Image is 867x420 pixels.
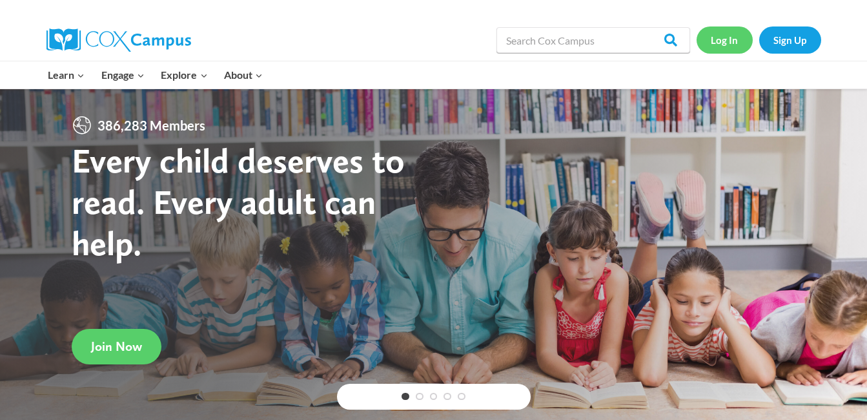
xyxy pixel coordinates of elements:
[40,61,94,89] button: Child menu of Learn
[697,26,821,53] nav: Secondary Navigation
[458,393,465,401] a: 5
[153,61,216,89] button: Child menu of Explore
[430,393,438,401] a: 3
[91,339,142,354] span: Join Now
[72,140,405,263] strong: Every child deserves to read. Every adult can help.
[444,393,451,401] a: 4
[92,115,210,136] span: 386,283 Members
[416,393,423,401] a: 2
[216,61,271,89] button: Child menu of About
[759,26,821,53] a: Sign Up
[697,26,753,53] a: Log In
[40,61,271,89] nav: Primary Navigation
[93,61,153,89] button: Child menu of Engage
[402,393,409,401] a: 1
[46,28,191,52] img: Cox Campus
[496,27,690,53] input: Search Cox Campus
[72,329,161,364] a: Join Now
